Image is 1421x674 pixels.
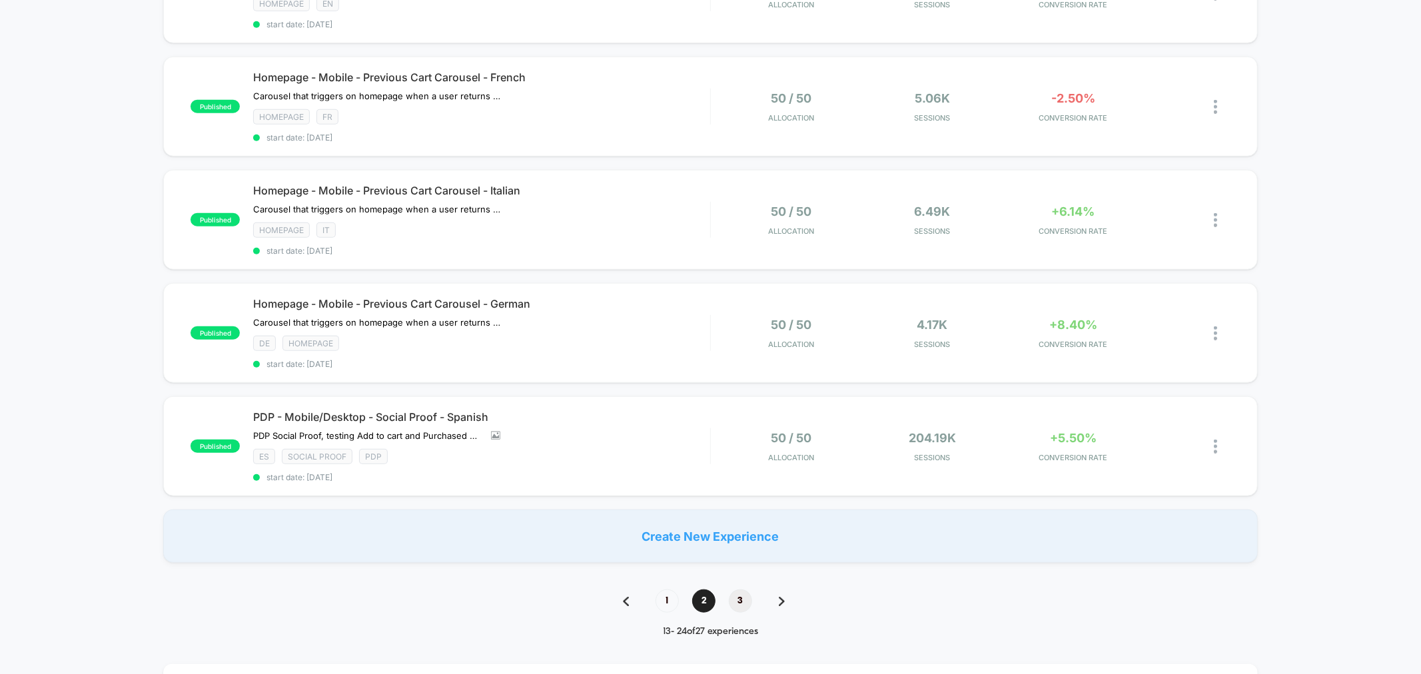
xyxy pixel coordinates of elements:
[915,204,951,218] span: 6.49k
[253,71,710,84] span: Homepage - Mobile - Previous Cart Carousel - French
[771,318,812,332] span: 50 / 50
[253,449,275,464] span: ES
[253,109,310,125] span: HOMEPAGE
[769,226,815,236] span: Allocation
[253,184,710,197] span: Homepage - Mobile - Previous Cart Carousel - Italian
[191,326,240,340] span: published
[865,113,1000,123] span: Sessions
[253,246,710,256] span: start date: [DATE]
[610,626,811,637] div: 13 - 24 of 27 experiences
[729,589,752,613] span: 3
[253,91,500,101] span: Carousel that triggers on homepage when a user returns and their cart has more than 0 items in it...
[191,440,240,453] span: published
[769,340,815,349] span: Allocation
[253,222,310,238] span: HOMEPAGE
[917,318,948,332] span: 4.17k
[771,91,812,105] span: 50 / 50
[1051,91,1095,105] span: -2.50%
[163,509,1257,563] div: Create New Experience
[656,589,679,613] span: 1
[253,297,710,310] span: Homepage - Mobile - Previous Cart Carousel - German
[282,336,339,351] span: HOMEPAGE
[1214,326,1217,340] img: close
[771,204,812,218] span: 50 / 50
[316,109,338,125] span: FR
[1214,100,1217,114] img: close
[253,19,710,29] span: start date: [DATE]
[1006,113,1141,123] span: CONVERSION RATE
[253,133,710,143] span: start date: [DATE]
[253,204,500,214] span: Carousel that triggers on homepage when a user returns and their cart has more than 0 items in it...
[865,453,1000,462] span: Sessions
[779,597,785,606] img: pagination forward
[771,431,812,445] span: 50 / 50
[253,472,710,482] span: start date: [DATE]
[769,453,815,462] span: Allocation
[191,213,240,226] span: published
[623,597,629,606] img: pagination back
[253,410,710,424] span: PDP - Mobile/Desktop - Social Proof - Spanish
[253,336,276,351] span: DE
[865,226,1000,236] span: Sessions
[359,449,388,464] span: PDP
[191,100,240,113] span: published
[865,340,1000,349] span: Sessions
[1214,213,1217,227] img: close
[1006,226,1141,236] span: CONVERSION RATE
[692,589,715,613] span: 2
[769,113,815,123] span: Allocation
[915,91,950,105] span: 5.06k
[1214,440,1217,454] img: close
[253,359,710,369] span: start date: [DATE]
[253,317,500,328] span: Carousel that triggers on homepage when a user returns and their cart has more than 0 items in it...
[253,430,481,441] span: PDP Social Proof, testing Add to cart and Purchased messaging
[1049,318,1097,332] span: +8.40%
[1006,453,1141,462] span: CONVERSION RATE
[316,222,336,238] span: IT
[1052,204,1095,218] span: +6.14%
[1050,431,1097,445] span: +5.50%
[909,431,956,445] span: 204.19k
[1006,340,1141,349] span: CONVERSION RATE
[282,449,352,464] span: SOCIAL PROOF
